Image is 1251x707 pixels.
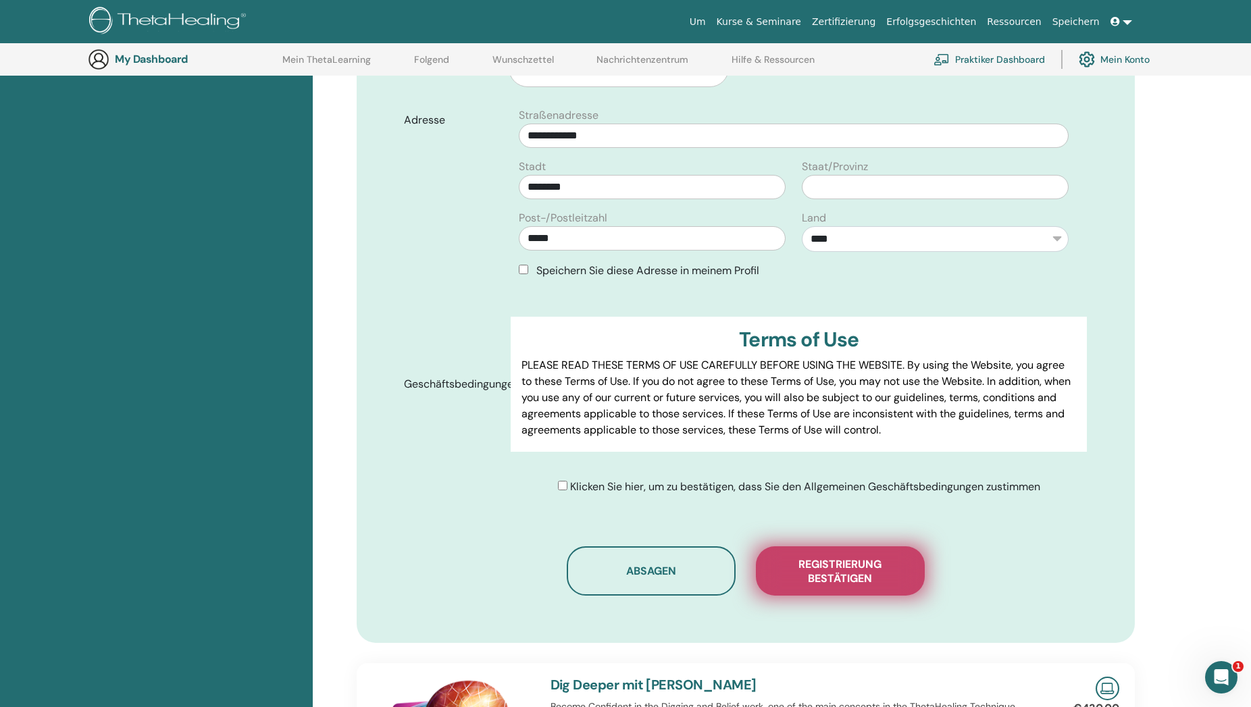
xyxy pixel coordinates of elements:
[115,53,250,66] h3: My Dashboard
[521,328,1076,352] h3: Terms of Use
[807,9,881,34] a: Zertifizierung
[570,479,1040,494] span: Klicken Sie hier, um zu bestätigen, dass Sie den Allgemeinen Geschäftsbedingungen zustimmen
[521,449,1076,644] p: Lor IpsumDolorsi.ame Cons adipisci elits do eiusm tem incid, utl etdol, magnaali eni adminimve qu...
[684,9,711,34] a: Um
[551,676,757,693] a: Dig Deeper mit [PERSON_NAME]
[1079,48,1095,71] img: cog.svg
[521,357,1076,438] p: PLEASE READ THESE TERMS OF USE CAREFULLY BEFORE USING THE WEBSITE. By using the Website, you agre...
[567,546,736,596] button: Absagen
[414,54,449,76] a: Folgend
[88,49,109,70] img: generic-user-icon.jpg
[519,159,546,175] label: Stadt
[519,210,607,226] label: Post-/Postleitzahl
[802,210,826,226] label: Land
[394,107,511,133] label: Adresse
[1079,45,1150,74] a: Mein Konto
[519,107,598,124] label: Straßenadresse
[711,9,807,34] a: Kurse & Seminare
[596,54,688,76] a: Nachrichtenzentrum
[394,371,511,397] label: Geschäftsbedingungen
[881,9,981,34] a: Erfolgsgeschichten
[626,564,676,578] span: Absagen
[282,54,371,76] a: Mein ThetaLearning
[1096,677,1119,700] img: Live Online Seminar
[802,159,868,175] label: Staat/Provinz
[756,546,925,596] button: Registrierung bestätigen
[492,54,554,76] a: Wunschzettel
[981,9,1046,34] a: Ressourcen
[89,7,251,37] img: logo.png
[773,557,908,585] span: Registrierung bestätigen
[1047,9,1105,34] a: Speichern
[1233,661,1244,672] span: 1
[934,53,950,66] img: chalkboard-teacher.svg
[732,54,815,76] a: Hilfe & Ressourcen
[536,263,759,278] span: Speichern Sie diese Adresse in meinem Profil
[1205,661,1237,693] iframe: Intercom live chat
[934,45,1045,74] a: Praktiker Dashboard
